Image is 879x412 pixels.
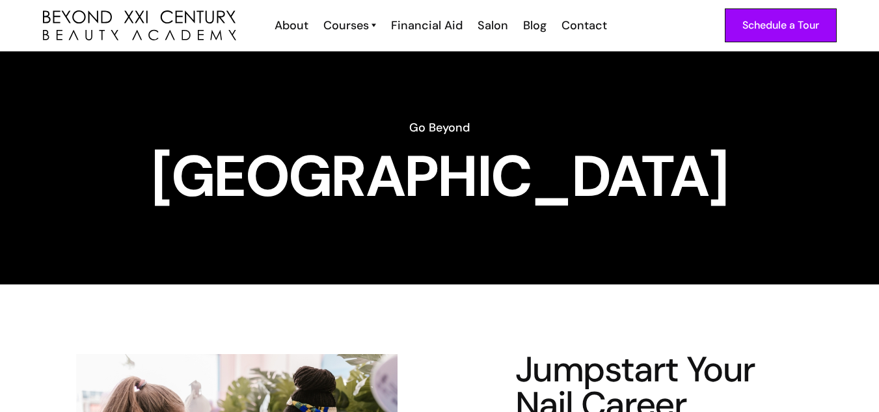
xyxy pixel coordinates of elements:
a: Courses [323,17,376,34]
a: Schedule a Tour [725,8,837,42]
img: beyond 21st century beauty academy logo [43,10,236,41]
a: home [43,10,236,41]
a: Financial Aid [383,17,469,34]
h6: Go Beyond [43,119,837,136]
div: Schedule a Tour [742,17,819,34]
div: Financial Aid [391,17,463,34]
strong: [GEOGRAPHIC_DATA] [151,139,727,213]
div: Salon [478,17,508,34]
a: Contact [553,17,614,34]
div: Courses [323,17,369,34]
a: Salon [469,17,515,34]
a: Blog [515,17,553,34]
div: Contact [561,17,607,34]
div: About [275,17,308,34]
a: About [266,17,315,34]
div: Blog [523,17,547,34]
